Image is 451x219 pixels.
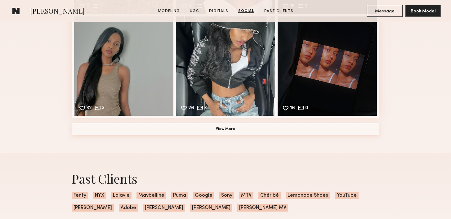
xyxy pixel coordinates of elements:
[102,106,105,111] div: 3
[111,192,132,199] span: Lolavie
[290,106,295,111] div: 16
[72,123,379,135] button: View More
[239,192,253,199] span: MTV
[193,192,214,199] span: Google
[143,204,185,212] span: [PERSON_NAME]
[236,8,257,14] a: Social
[204,106,207,111] div: 3
[72,170,379,187] div: Past Clients
[87,106,92,111] div: 32
[258,192,281,199] span: Chéribé
[72,192,88,199] span: Fenty
[119,204,138,212] span: Adobe
[30,6,85,17] span: [PERSON_NAME]
[171,192,188,199] span: Puma
[405,5,441,17] button: Book Model
[188,106,194,111] div: 26
[305,106,308,111] div: 0
[262,8,296,14] a: Past Clients
[136,192,166,199] span: Maybelline
[155,8,182,14] a: Modeling
[219,192,234,199] span: Sony
[207,8,231,14] a: Digitals
[190,204,232,212] span: [PERSON_NAME]
[367,5,403,17] button: Message
[405,8,441,13] a: Book Model
[237,204,288,212] span: [PERSON_NAME] MV
[286,192,330,199] span: Lemonade Shoes
[72,204,114,212] span: [PERSON_NAME]
[93,192,106,199] span: NYX
[335,192,359,199] span: YouTube
[187,8,202,14] a: UGC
